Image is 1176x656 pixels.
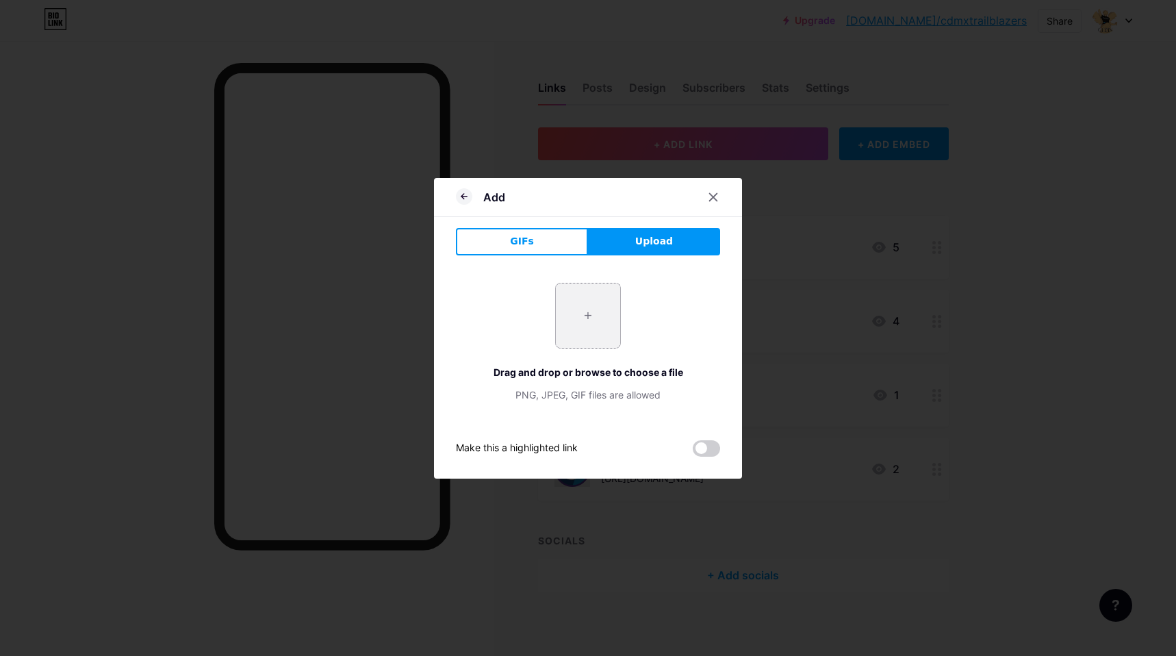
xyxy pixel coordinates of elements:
button: Upload [588,228,720,255]
div: PNG, JPEG, GIF files are allowed [456,388,720,402]
div: Make this a highlighted link [456,440,578,457]
span: Upload [635,234,673,249]
span: GIFs [510,234,534,249]
button: GIFs [456,228,588,255]
div: Add [483,189,505,205]
div: Drag and drop or browse to choose a file [456,365,720,379]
